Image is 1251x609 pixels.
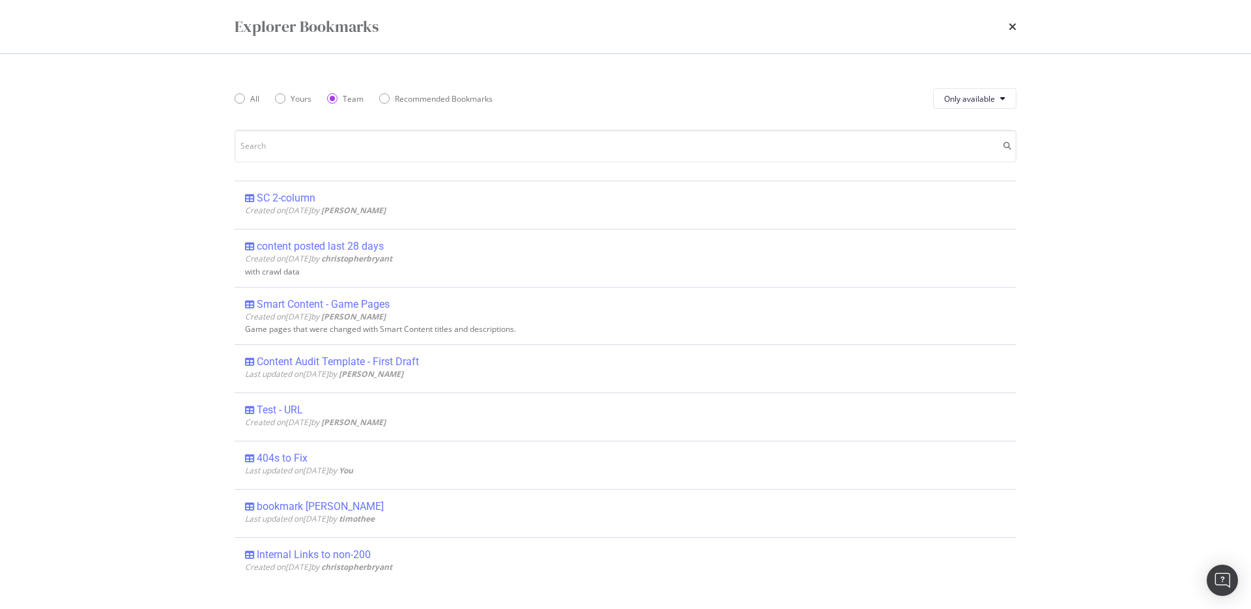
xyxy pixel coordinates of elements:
[245,417,386,428] span: Created on [DATE] by
[291,93,311,104] div: Yours
[257,355,419,368] div: Content Audit Template - First Draft
[257,404,303,417] div: Test - URL
[395,93,493,104] div: Recommended Bookmarks
[343,93,364,104] div: Team
[245,205,386,216] span: Created on [DATE] by
[275,93,311,104] div: Yours
[257,298,390,311] div: Smart Content - Game Pages
[257,500,384,513] div: bookmark [PERSON_NAME]
[245,368,403,379] span: Last updated on [DATE] by
[245,253,392,264] span: Created on [DATE] by
[321,253,392,264] b: christopherbryant
[944,93,995,104] span: Only available
[245,561,392,572] span: Created on [DATE] by
[245,513,375,524] span: Last updated on [DATE] by
[235,130,1016,162] input: Search
[1009,16,1016,38] div: times
[1207,565,1238,596] div: Open Intercom Messenger
[321,417,386,428] b: [PERSON_NAME]
[339,368,403,379] b: [PERSON_NAME]
[245,325,1006,334] div: Game pages that were changed with Smart Content titles and descriptions.
[257,240,384,253] div: content posted last 28 days
[379,93,493,104] div: Recommended Bookmarks
[235,16,379,38] div: Explorer Bookmarks
[245,311,386,322] span: Created on [DATE] by
[933,88,1016,109] button: Only available
[339,465,353,476] b: You
[257,452,308,465] div: 404s to Fix
[235,93,259,104] div: All
[327,93,364,104] div: Team
[245,267,1006,276] div: with crawl data
[257,548,371,561] div: Internal Links to non-200
[321,561,392,572] b: christopherbryant
[250,93,259,104] div: All
[321,205,386,216] b: [PERSON_NAME]
[321,311,386,322] b: [PERSON_NAME]
[245,465,353,476] span: Last updated on [DATE] by
[339,513,375,524] b: timothee
[257,192,315,205] div: SC 2-column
